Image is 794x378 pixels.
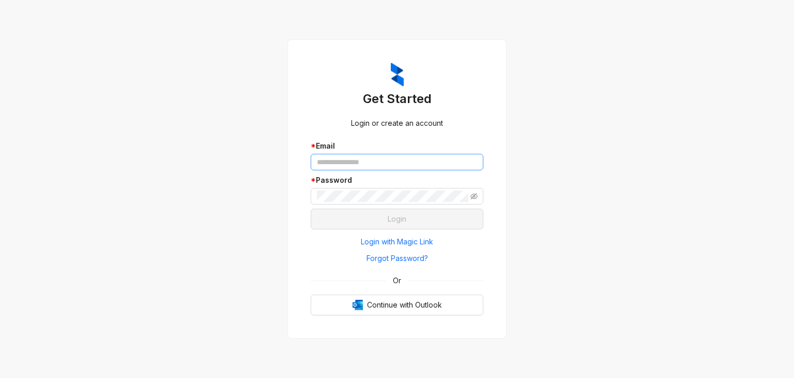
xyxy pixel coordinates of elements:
button: OutlookContinue with Outlook [311,295,483,315]
div: Login or create an account [311,118,483,129]
span: Or [386,275,408,286]
span: Continue with Outlook [367,299,442,311]
img: Outlook [353,300,363,310]
span: Forgot Password? [367,253,428,264]
div: Email [311,140,483,152]
button: Forgot Password? [311,250,483,267]
div: Password [311,175,483,186]
span: eye-invisible [470,193,478,200]
button: Login with Magic Link [311,234,483,250]
img: ZumaIcon [391,63,404,86]
button: Login [311,209,483,229]
h3: Get Started [311,91,483,107]
span: Login with Magic Link [361,236,433,248]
